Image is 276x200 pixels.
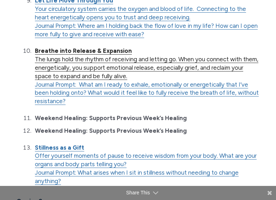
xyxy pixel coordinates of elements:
[35,169,239,185] a: Journal Prompt: What arises when I sit in stillness without needing to change anything?
[35,81,259,105] a: Journal Prompt: What am I ready to exhale, emotionally or energetically that I’ve been holding on...
[35,127,187,134] strong: Weekend Healing: Supports Previous Week’s Healing
[35,47,132,54] strong: Breathe into Release & Expansion
[35,22,258,38] a: Journal Prompt: Where am I holding back the flow of love in my life? How can I open more fully to...
[35,144,257,168] a: Stillness as a Gift Offer yourself moments of pause to receive wisdom from your body. What are yo...
[35,114,187,121] strong: Weekend Healing: Supports Previous Week’s Healing
[35,144,84,151] strong: Stillness as a Gift
[35,47,258,80] a: Breathe into Release & Expansion The lungs hold the rhythm of receiving and letting go. When you ...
